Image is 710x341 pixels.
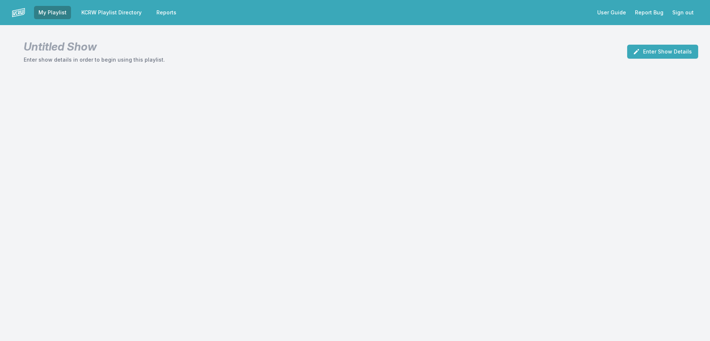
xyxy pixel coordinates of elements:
[12,6,25,19] img: logo-white-87cec1fa9cbef997252546196dc51331.png
[77,6,146,19] a: KCRW Playlist Directory
[630,6,668,19] a: Report Bug
[24,56,165,63] p: Enter show details in order to begin using this playlist.
[668,6,698,19] button: Sign out
[34,6,71,19] a: My Playlist
[152,6,181,19] a: Reports
[593,6,630,19] a: User Guide
[24,40,165,53] h1: Untitled Show
[627,45,698,59] button: Enter Show Details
